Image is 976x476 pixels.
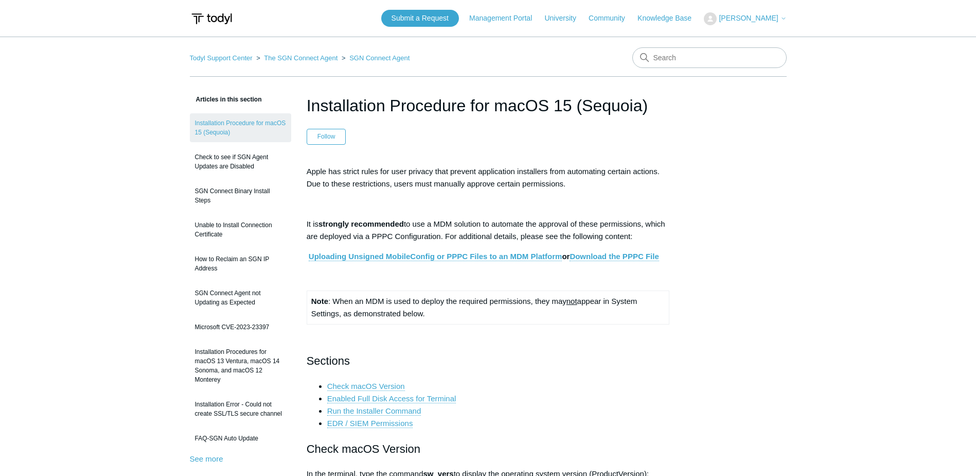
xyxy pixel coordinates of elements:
a: Check to see if SGN Agent Updates are Disabled [190,147,291,176]
a: Installation Procedure for macOS 15 (Sequoia) [190,113,291,142]
span: Articles in this section [190,96,262,103]
a: Run the Installer Command [327,406,421,416]
a: EDR / SIEM Permissions [327,419,413,428]
button: [PERSON_NAME] [704,12,786,25]
h2: Check macOS Version [307,440,670,458]
input: Search [632,47,787,68]
a: The SGN Connect Agent [264,54,338,62]
a: Installation Error - Could not create SSL/TLS secure channel [190,395,291,423]
a: Management Portal [469,13,542,24]
a: SGN Connect Agent not Updating as Expected [190,283,291,312]
button: Follow Article [307,129,346,144]
a: How to Reclaim an SGN IP Address [190,249,291,278]
a: Microsoft CVE-2023-23397 [190,317,291,337]
strong: strongly recommended [318,219,404,228]
a: Submit a Request [381,10,459,27]
a: Community [589,13,635,24]
strong: or [309,252,659,261]
a: FAQ-SGN Auto Update [190,429,291,448]
h2: Sections [307,352,670,370]
li: SGN Connect Agent [340,54,410,62]
h1: Installation Procedure for macOS 15 (Sequoia) [307,93,670,118]
td: : When an MDM is used to deploy the required permissions, they may appear in System Settings, as ... [307,291,669,324]
a: Unable to Install Connection Certificate [190,215,291,244]
a: SGN Connect Binary Install Steps [190,181,291,210]
a: Enabled Full Disk Access for Terminal [327,394,456,403]
li: The SGN Connect Agent [254,54,340,62]
a: Todyl Support Center [190,54,253,62]
span: not [566,297,577,305]
p: It is to use a MDM solution to automate the approval of these permissions, which are deployed via... [307,218,670,243]
a: Check macOS Version [327,382,405,391]
a: Installation Procedures for macOS 13 Ventura, macOS 14 Sonoma, and macOS 12 Monterey [190,342,291,389]
li: Todyl Support Center [190,54,255,62]
a: Download the PPPC File [570,252,659,261]
a: SGN Connect Agent [349,54,410,62]
img: Todyl Support Center Help Center home page [190,9,234,28]
a: Uploading Unsigned MobileConfig or PPPC Files to an MDM Platform [309,252,562,261]
span: [PERSON_NAME] [719,14,778,22]
a: See more [190,454,223,463]
a: Knowledge Base [637,13,702,24]
strong: Note [311,297,328,305]
a: University [544,13,586,24]
p: Apple has strict rules for user privacy that prevent application installers from automating certa... [307,165,670,190]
